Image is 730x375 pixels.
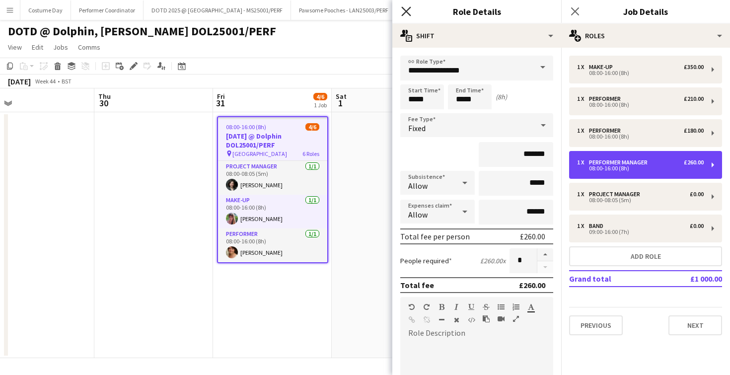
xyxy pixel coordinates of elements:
[400,231,470,241] div: Total fee per person
[392,24,561,48] div: Shift
[684,64,704,71] div: £350.00
[561,24,730,48] div: Roles
[71,0,144,20] button: Performer Coordinator
[684,95,704,102] div: £210.00
[8,24,276,39] h1: DOTD @ Dolphin, [PERSON_NAME] DOL25001/PERF
[569,315,623,335] button: Previous
[232,150,287,157] span: [GEOGRAPHIC_DATA]
[74,41,104,54] a: Comms
[684,127,704,134] div: £180.00
[453,316,460,324] button: Clear Formatting
[400,280,434,290] div: Total fee
[438,316,445,324] button: Horizontal Line
[408,303,415,311] button: Undo
[577,166,704,171] div: 08:00-16:00 (8h)
[408,181,428,191] span: Allow
[62,77,72,85] div: BST
[589,223,607,229] div: Band
[589,191,644,198] div: Project Manager
[684,159,704,166] div: £260.00
[690,223,704,229] div: £0.00
[496,92,507,101] div: (8h)
[569,246,722,266] button: Add role
[483,303,490,311] button: Strikethrough
[97,97,111,109] span: 30
[78,43,100,52] span: Comms
[216,97,225,109] span: 31
[468,303,475,311] button: Underline
[218,228,327,262] app-card-role: Performer1/108:00-16:00 (8h)[PERSON_NAME]
[577,159,589,166] div: 1 x
[569,271,659,287] td: Grand total
[98,92,111,101] span: Thu
[519,280,545,290] div: £260.00
[577,191,589,198] div: 1 x
[53,43,68,52] span: Jobs
[589,95,625,102] div: Performer
[291,0,397,20] button: Pawsome Pooches - LAN25003/PERF
[218,161,327,195] app-card-role: Project Manager1/108:00-08:05 (5m)[PERSON_NAME]
[408,210,428,220] span: Allow
[577,102,704,107] div: 08:00-16:00 (8h)
[28,41,47,54] a: Edit
[577,198,704,203] div: 08:00-08:05 (5m)
[480,256,506,265] div: £260.00 x
[392,5,561,18] h3: Role Details
[144,0,291,20] button: DOTD 2025 @ [GEOGRAPHIC_DATA] - MS25001/PERF
[537,248,553,261] button: Increase
[453,303,460,311] button: Italic
[468,316,475,324] button: HTML Code
[527,303,534,311] button: Text Color
[400,256,452,265] label: People required
[438,303,445,311] button: Bold
[49,41,72,54] a: Jobs
[302,150,319,157] span: 6 Roles
[336,92,347,101] span: Sat
[217,92,225,101] span: Fri
[32,43,43,52] span: Edit
[8,76,31,86] div: [DATE]
[577,95,589,102] div: 1 x
[659,271,722,287] td: £1 000.00
[305,123,319,131] span: 4/6
[577,229,704,234] div: 09:00-16:00 (7h)
[8,43,22,52] span: View
[226,123,266,131] span: 08:00-16:00 (8h)
[577,64,589,71] div: 1 x
[561,5,730,18] h3: Job Details
[589,127,625,134] div: Performer
[483,315,490,323] button: Paste as plain text
[334,97,347,109] span: 1
[668,315,722,335] button: Next
[498,303,505,311] button: Unordered List
[408,123,426,133] span: Fixed
[4,41,26,54] a: View
[20,0,71,20] button: Costume Day
[690,191,704,198] div: £0.00
[217,116,328,263] app-job-card: 08:00-16:00 (8h)4/6[DATE] @ Dolphin DOL25001/PERF [GEOGRAPHIC_DATA]6 RolesProject Manager1/108:00...
[33,77,58,85] span: Week 44
[589,159,652,166] div: Performer Manager
[577,223,589,229] div: 1 x
[423,303,430,311] button: Redo
[512,303,519,311] button: Ordered List
[218,132,327,150] h3: [DATE] @ Dolphin DOL25001/PERF
[589,64,617,71] div: Make-up
[512,315,519,323] button: Fullscreen
[498,315,505,323] button: Insert video
[313,93,327,100] span: 4/6
[218,195,327,228] app-card-role: Make-up1/108:00-16:00 (8h)[PERSON_NAME]
[577,134,704,139] div: 08:00-16:00 (8h)
[577,71,704,75] div: 08:00-16:00 (8h)
[520,231,545,241] div: £260.00
[314,101,327,109] div: 1 Job
[577,127,589,134] div: 1 x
